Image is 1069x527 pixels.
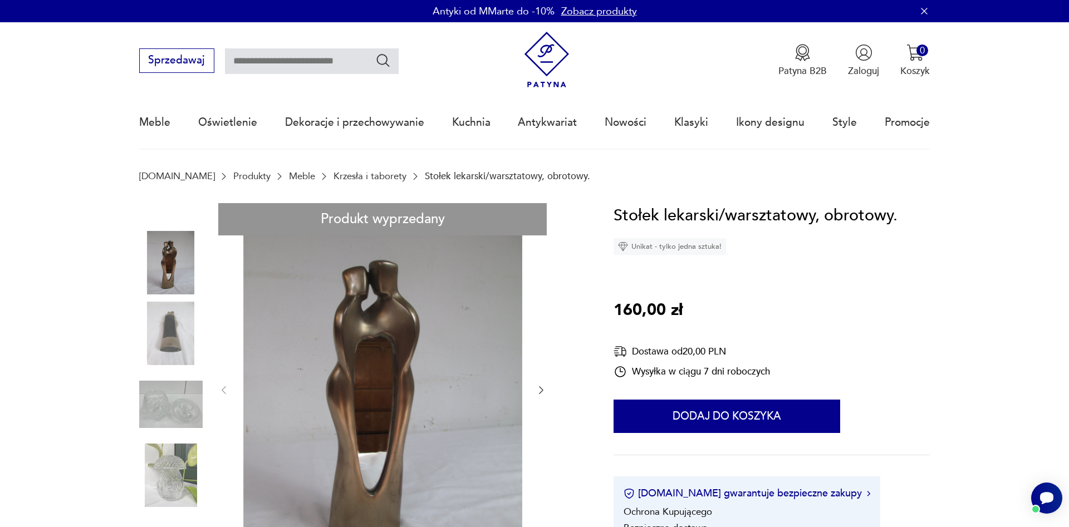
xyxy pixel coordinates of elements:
[624,488,635,499] img: Ikona certyfikatu
[605,97,646,148] a: Nowości
[139,373,203,436] img: Zdjęcie produktu Stołek lekarski/warsztatowy, obrotowy.
[139,444,203,507] img: Zdjęcie produktu Stołek lekarski/warsztatowy, obrotowy.
[334,171,406,181] a: Krzesła i taborety
[139,97,170,148] a: Meble
[855,44,872,61] img: Ikonka użytkownika
[198,97,257,148] a: Oświetlenie
[518,97,577,148] a: Antykwariat
[848,65,879,77] p: Zaloguj
[139,57,214,66] a: Sprzedawaj
[848,44,879,77] button: Zaloguj
[614,298,683,323] p: 160,00 zł
[519,32,575,88] img: Patyna - sklep z meblami i dekoracjami vintage
[614,238,726,255] div: Unikat - tylko jedna sztuka!
[794,44,811,61] img: Ikona medalu
[832,97,857,148] a: Style
[285,97,424,148] a: Dekoracje i przechowywanie
[233,171,271,181] a: Produkty
[289,171,315,181] a: Meble
[916,45,928,56] div: 0
[618,242,628,252] img: Ikona diamentu
[139,231,203,294] img: Zdjęcie produktu Stołek lekarski/warsztatowy, obrotowy.
[452,97,491,148] a: Kuchnia
[425,171,590,181] p: Stołek lekarski/warsztatowy, obrotowy.
[614,344,770,358] div: Dostawa od 20,00 PLN
[218,203,547,236] div: Produkt wyprzedany
[624,486,870,500] button: [DOMAIN_NAME] gwarantuje bezpieczne zakupy
[906,44,924,61] img: Ikona koszyka
[561,4,637,18] a: Zobacz produkty
[885,97,930,148] a: Promocje
[736,97,805,148] a: Ikony designu
[614,203,898,229] h1: Stołek lekarski/warsztatowy, obrotowy.
[139,302,203,365] img: Zdjęcie produktu Stołek lekarski/warsztatowy, obrotowy.
[433,4,555,18] p: Antyki od MMarte do -10%
[375,52,391,68] button: Szukaj
[614,400,840,433] button: Dodaj do koszyka
[674,97,708,148] a: Klasyki
[867,491,870,496] img: Ikona strzałki w prawo
[778,44,827,77] button: Patyna B2B
[778,65,827,77] p: Patyna B2B
[614,365,770,378] div: Wysyłka w ciągu 7 dni roboczych
[139,171,215,181] a: [DOMAIN_NAME]
[624,505,712,518] li: Ochrona Kupującego
[614,344,627,358] img: Ikona dostawy
[900,44,930,77] button: 0Koszyk
[1031,482,1062,514] iframe: Smartsupp widget button
[778,44,827,77] a: Ikona medaluPatyna B2B
[900,65,930,77] p: Koszyk
[139,48,214,73] button: Sprzedawaj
